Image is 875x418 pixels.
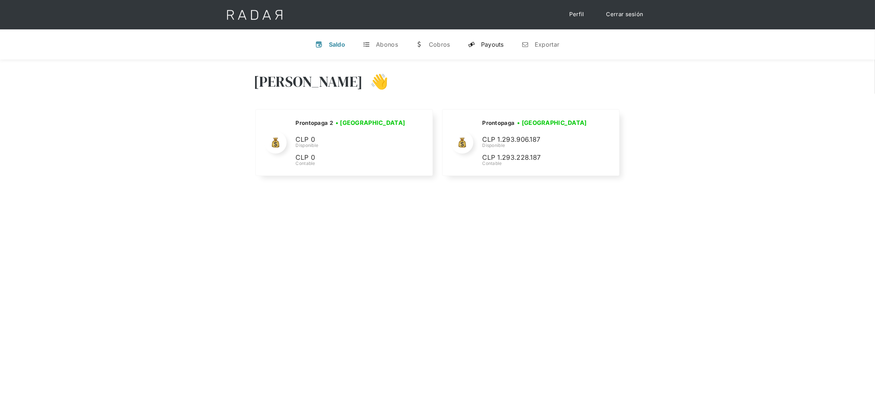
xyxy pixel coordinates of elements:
div: w [416,41,423,48]
div: Contable [295,160,408,167]
div: Exportar [535,41,559,48]
p: CLP 0 [295,134,406,145]
h2: Prontopaga 2 [295,119,333,127]
div: v [316,41,323,48]
div: Saldo [329,41,345,48]
p: CLP 1.293.228.187 [482,152,592,163]
h2: Prontopaga [482,119,514,127]
h3: 👋 [363,72,388,91]
div: y [468,41,475,48]
div: Abonos [376,41,398,48]
div: Disponible [295,142,408,149]
div: n [521,41,529,48]
div: Disponible [482,142,592,149]
h3: • [GEOGRAPHIC_DATA] [517,118,587,127]
p: CLP 0 [295,152,406,163]
h3: • [GEOGRAPHIC_DATA] [336,118,405,127]
a: Cerrar sesión [599,7,651,22]
p: CLP 1.293.906.187 [482,134,592,145]
div: Cobros [429,41,450,48]
div: Contable [482,160,592,167]
h3: [PERSON_NAME] [254,72,363,91]
a: Perfil [562,7,592,22]
div: Payouts [481,41,504,48]
div: t [363,41,370,48]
